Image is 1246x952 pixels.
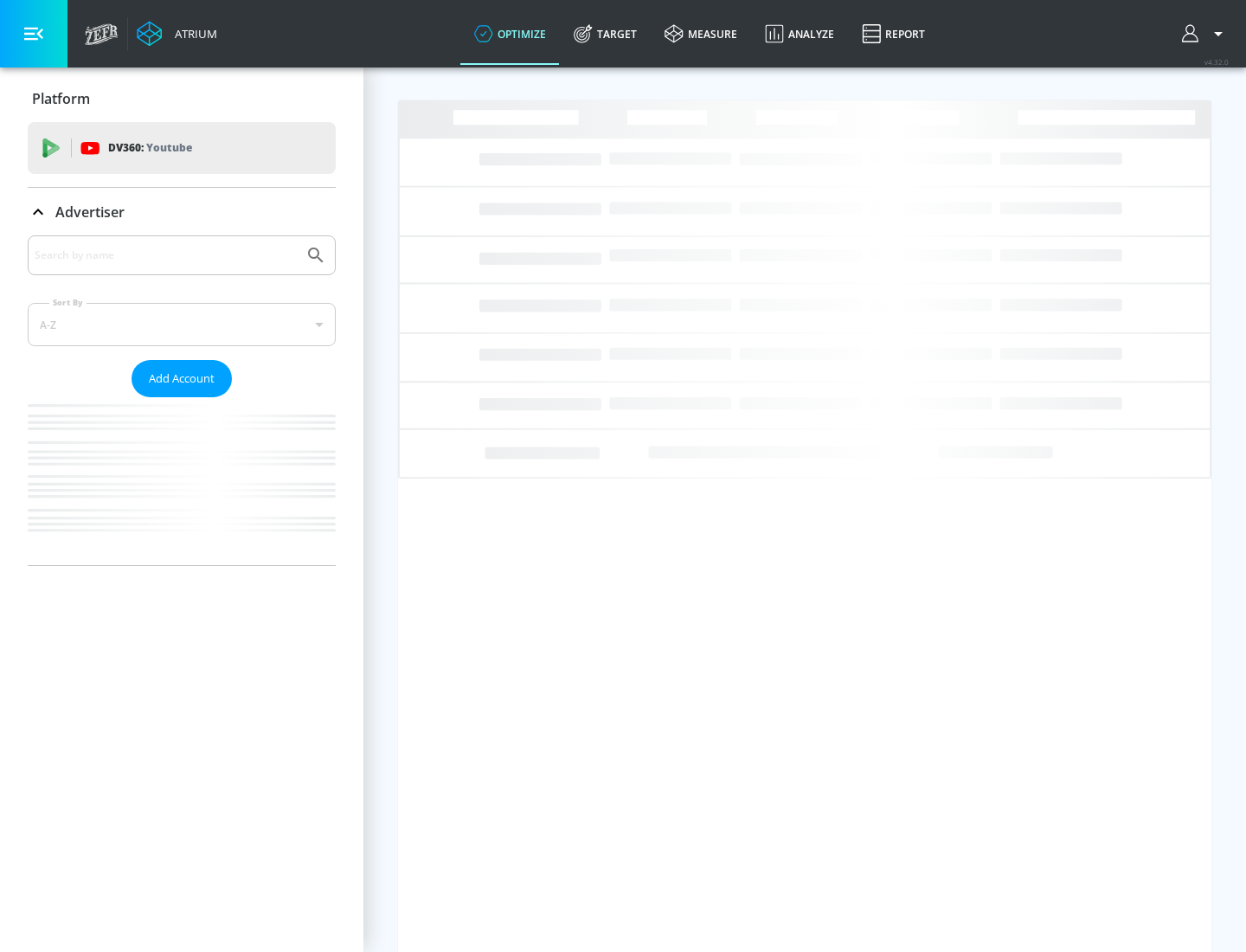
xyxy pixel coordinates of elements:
div: Platform [28,74,336,123]
a: Report [848,3,939,65]
div: DV360: Youtube [28,122,336,174]
a: Analyze [751,3,848,65]
span: Add Account [149,369,215,389]
p: Platform [32,89,90,108]
a: Atrium [137,21,217,47]
input: Search by name [35,244,297,267]
div: A-Z [28,303,336,346]
p: Advertiser [55,203,125,222]
p: DV360: [108,138,192,158]
label: Sort By [49,297,87,308]
p: Youtube [146,138,192,157]
nav: list of Advertiser [28,397,336,565]
a: measure [651,3,751,65]
div: Atrium [168,26,217,42]
a: optimize [460,3,560,65]
button: Add Account [132,360,232,397]
div: Advertiser [28,235,336,565]
a: Target [560,3,651,65]
span: v 4.32.0 [1204,57,1229,67]
div: Advertiser [28,188,336,236]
